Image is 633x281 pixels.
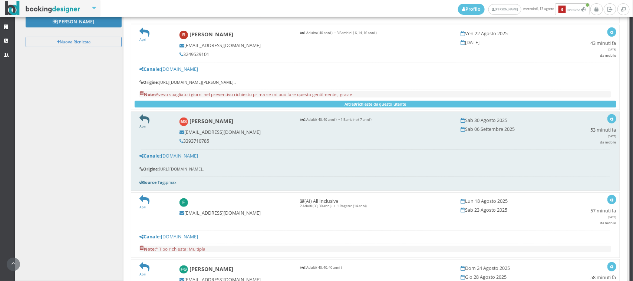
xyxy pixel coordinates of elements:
img: Franco [179,198,188,207]
button: Altre9richieste da questo utente [135,101,616,108]
p: 2 Adulti (30, 30 anni) + 1 Ragazzo (14 anni) [300,204,451,209]
b: Note: [139,246,156,252]
h5: Gio 28 Agosto 2025 [461,274,571,280]
b: Note: [139,91,156,97]
h5: [DATE] [461,40,571,45]
small: da mobile [600,53,616,58]
a: Profilo [458,4,485,15]
p: 2 Adulti ( 40, 40 anni ) + 1 Bambino ( 7 anni ) [300,118,451,122]
h5: Sab 06 Settembre 2025 [461,126,571,132]
small: da mobile [600,140,616,145]
h5: Ven 22 Agosto 2025 [461,31,571,36]
h6: pmax [139,180,611,185]
b: 3 [558,6,566,13]
pre: Avevo sbagliato i giorni nel preventivo richiesto prima se mi può fare questo gentilmente, grazie [139,91,611,97]
h5: 57 minuti fa [591,208,616,225]
h5: [EMAIL_ADDRESS][DOMAIN_NAME] [179,129,290,135]
a: Apri [139,119,149,129]
h5: [DOMAIN_NAME] [139,66,611,72]
h6: [URL][DOMAIN_NAME].. [139,167,611,172]
h5: 3249529101 [179,52,290,57]
h5: [EMAIL_ADDRESS][DOMAIN_NAME] [179,43,290,48]
p: 3 Adulti ( 40, 40, 40 anni ) [300,265,451,270]
b: Origine: [139,166,159,172]
b: [PERSON_NAME] [189,265,233,272]
span: [DATE] [608,47,616,51]
span: [DATE] [608,134,616,138]
h5: 53 minuti fa [591,127,616,145]
img: Roxana Manolache [179,31,188,39]
small: da mobile [600,221,616,225]
h5: (AI) All Inclusive [300,198,451,204]
b: Canale: [139,234,161,240]
h5: 43 minuti fa [591,40,616,58]
h5: [DOMAIN_NAME] [139,153,611,159]
p: 1 Adulto ( 40 anni ) + 3 Bambini ( 6, 14, 16 anni ) [300,31,451,36]
h6: [URL][DOMAIN_NAME][PERSON_NAME].. [139,80,611,85]
pre: * Tipo richiesta: Multipla [139,246,611,252]
h5: Lun 18 Agosto 2025 [461,198,571,204]
b: Canale: [139,66,161,72]
a: Apri [139,200,149,209]
button: 3Notifiche [555,3,590,15]
button: Nuova Richiesta [26,37,121,47]
h5: Dom 24 Agosto 2025 [461,265,571,271]
a: Apri [139,32,149,42]
h5: [DOMAIN_NAME] [139,234,611,239]
span: [DATE] [608,215,616,219]
img: Martina Sportelli [179,118,188,126]
b: [PERSON_NAME] [189,31,233,38]
h5: Sab 23 Agosto 2025 [461,207,571,213]
span: mercoledì, 13 agosto [458,3,590,15]
b: [PERSON_NAME] [189,118,233,125]
a: Apri [139,267,149,277]
a: [PERSON_NAME] [26,16,121,27]
b: Canale: [139,153,161,159]
b: Origine: [139,79,159,85]
a: [PERSON_NAME] [488,4,521,15]
img: BookingDesigner.com [5,1,80,16]
h5: [EMAIL_ADDRESS][DOMAIN_NAME] [179,210,290,216]
b: Source Tag: [139,179,166,185]
img: Federica Gorlani [179,265,188,274]
h5: Sab 30 Agosto 2025 [461,118,571,123]
b: 9 [354,101,356,107]
h5: 3393710785 [179,138,290,144]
